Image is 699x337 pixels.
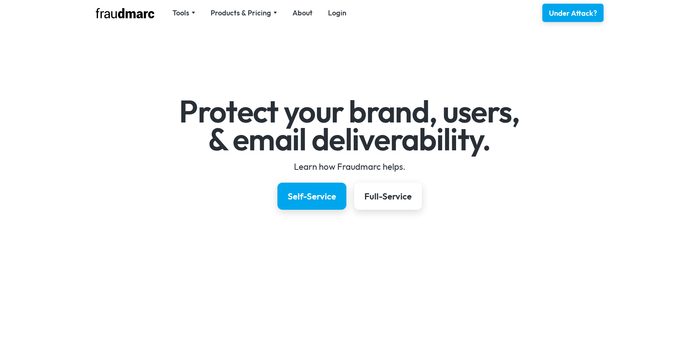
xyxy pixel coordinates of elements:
a: Full-Service [354,183,422,210]
a: Login [328,8,346,18]
a: Under Attack? [542,4,604,22]
div: Products & Pricing [211,8,277,18]
div: Tools [172,8,189,18]
div: Tools [172,8,195,18]
h1: Protect your brand, users, & email deliverability. [136,98,563,153]
div: Self-Service [288,190,336,202]
div: Products & Pricing [211,8,271,18]
a: About [292,8,313,18]
div: Learn how Fraudmarc helps. [136,161,563,172]
a: Self-Service [277,183,346,210]
div: Under Attack? [549,8,597,18]
div: Full-Service [364,190,412,202]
